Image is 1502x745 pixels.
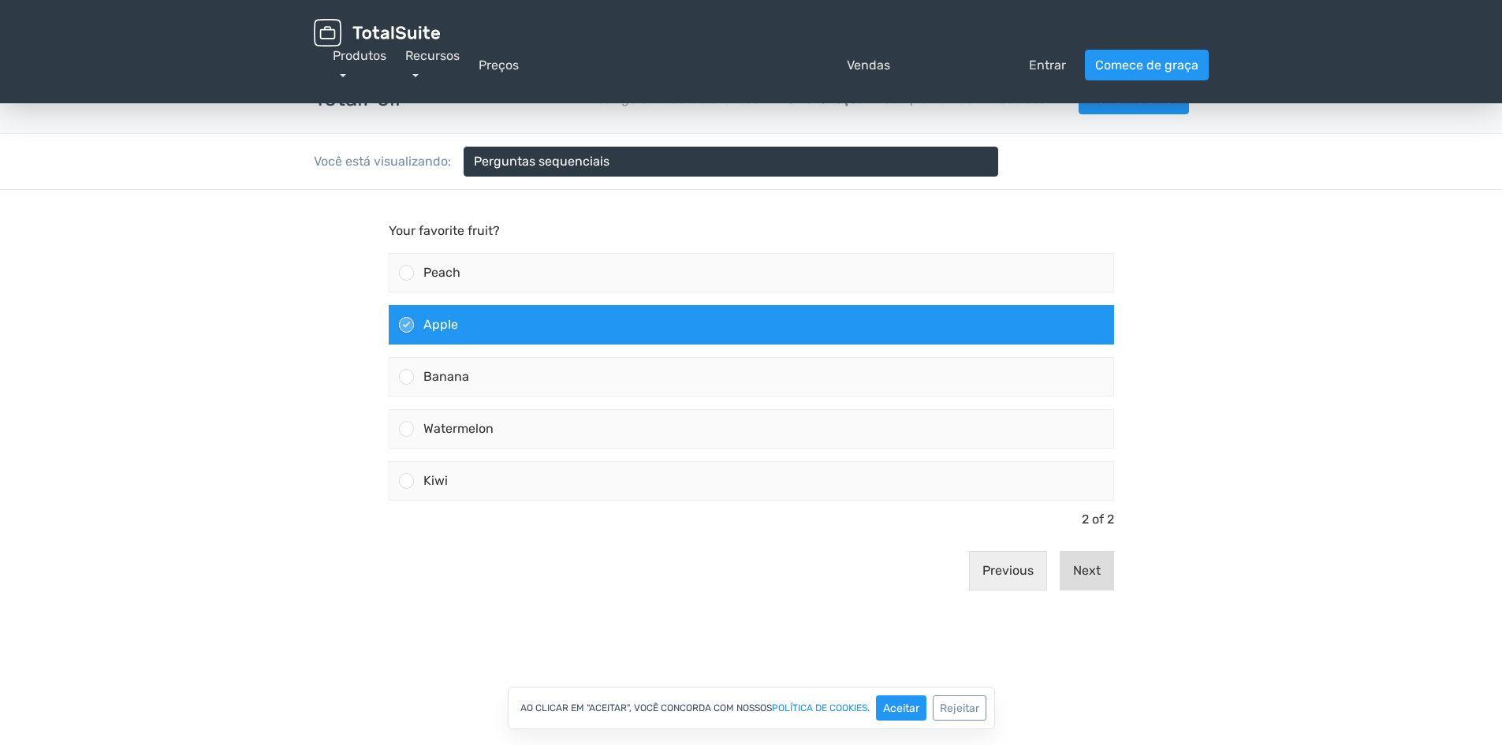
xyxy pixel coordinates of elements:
font: pessoa [909,56,1023,75]
span: Watermelon [423,231,494,246]
font: Visão geral [587,91,651,106]
button: Previous [969,361,1047,400]
button: Rejeitar [933,695,986,721]
font: Recursos [405,48,460,63]
font: política de cookies [772,702,867,713]
span: Banana [423,179,469,194]
font: Preços [479,58,519,73]
div: 2 of 2 [389,323,1114,336]
font: Rejeitar [940,702,979,715]
p: Your favorite fruit? [389,32,1114,50]
button: Next [1060,361,1114,400]
font: Características [670,91,759,106]
font: Complementos [883,91,972,106]
a: Produtos [333,48,386,82]
span: Peach [423,75,460,90]
font: Vendas [847,58,890,73]
a: pergunta_respostaVendas [519,56,890,75]
a: pessoaEntrar [909,56,1066,75]
font: Ao clicar em "Aceitar", você concorda com nossos [520,702,772,713]
a: Perguntas sequenciais seta_seta_para_baixo [464,147,998,177]
font: Aceitar [883,702,919,715]
font: seta_seta_para_baixo [609,152,988,171]
a: Comece de graça [1085,50,1209,80]
font: . [867,702,870,713]
a: Recursos [405,48,460,82]
font: Você está visualizando: [314,154,451,169]
font: pergunta_resposta [519,56,840,75]
img: TotalSuite para WordPress [314,19,440,47]
button: Aceitar [876,695,926,721]
span: Apple [423,127,458,142]
font: Recursos [991,91,1045,106]
font: Perguntas sequenciais [474,154,609,169]
a: política de cookies [772,703,867,713]
font: Comece de graça [1095,58,1198,73]
font: Entrar [1029,58,1066,73]
a: Preços [479,56,519,75]
a: Recursos [991,91,1060,106]
font: Produtos [333,48,386,63]
span: Kiwi [423,283,448,298]
font: Demonstração [778,91,864,106]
